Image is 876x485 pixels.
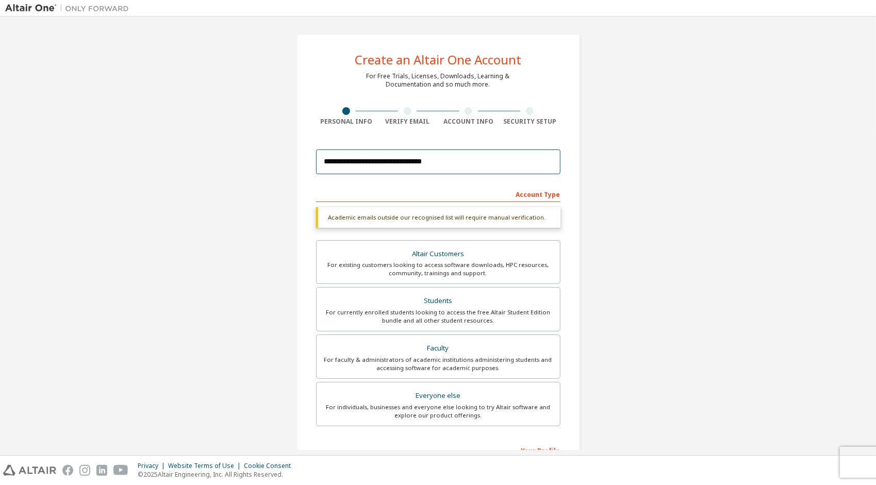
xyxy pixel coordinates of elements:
[323,403,554,420] div: For individuals, businesses and everyone else looking to try Altair software and explore our prod...
[62,465,73,476] img: facebook.svg
[5,3,134,13] img: Altair One
[244,462,297,470] div: Cookie Consent
[323,356,554,372] div: For faculty & administrators of academic institutions administering students and accessing softwa...
[323,247,554,261] div: Altair Customers
[323,341,554,356] div: Faculty
[316,186,560,202] div: Account Type
[96,465,107,476] img: linkedin.svg
[316,118,377,126] div: Personal Info
[79,465,90,476] img: instagram.svg
[323,261,554,277] div: For existing customers looking to access software downloads, HPC resources, community, trainings ...
[316,442,560,458] div: Your Profile
[138,470,297,479] p: © 2025 Altair Engineering, Inc. All Rights Reserved.
[323,308,554,325] div: For currently enrolled students looking to access the free Altair Student Edition bundle and all ...
[3,465,56,476] img: altair_logo.svg
[355,54,521,66] div: Create an Altair One Account
[438,118,500,126] div: Account Info
[499,118,560,126] div: Security Setup
[323,389,554,403] div: Everyone else
[113,465,128,476] img: youtube.svg
[316,207,560,228] div: Academic emails outside our recognised list will require manual verification.
[323,294,554,308] div: Students
[138,462,168,470] div: Privacy
[168,462,244,470] div: Website Terms of Use
[377,118,438,126] div: Verify Email
[367,72,510,89] div: For Free Trials, Licenses, Downloads, Learning & Documentation and so much more.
